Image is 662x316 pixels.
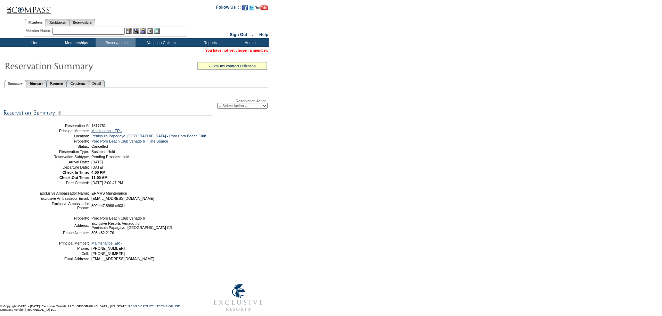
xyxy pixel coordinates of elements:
[91,155,129,159] span: Pending Prospect Hold
[39,181,89,185] td: Date Created:
[26,28,52,34] div: Member Name:
[3,99,268,109] div: Reservation Action:
[91,176,107,180] span: 11:00 AM
[133,28,139,34] img: View
[69,19,95,26] a: Reservations
[39,191,89,195] td: Exclusive Ambassador Name:
[149,139,168,143] a: The Source
[128,305,154,308] a: PRIVACY POLICY
[39,155,89,159] td: Reservation Subtype:
[249,7,254,11] a: Follow us on Twitter
[39,144,89,148] td: Status:
[259,32,268,37] a: Help
[229,38,269,47] td: Admin
[39,150,89,154] td: Reservation Type:
[91,123,106,128] span: 1817751
[39,231,89,235] td: Phone Number:
[91,191,127,195] span: ERMRS Maintenance
[242,7,248,11] a: Become our fan on Facebook
[39,241,89,245] td: Principal Member:
[91,139,145,143] a: Poro Poro Beach Club Venado 6
[39,257,89,261] td: Email Address:
[154,28,160,34] img: b_calculator.gif
[91,196,154,200] span: [EMAIL_ADDRESS][DOMAIN_NAME]
[255,5,268,10] img: Subscribe to our YouTube Channel
[91,150,115,154] span: Business Hold
[91,129,122,133] a: Maintenance, ER -
[39,196,89,200] td: Exclusive Ambassador Email:
[46,19,69,26] a: Residences
[91,257,154,261] span: [EMAIL_ADDRESS][DOMAIN_NAME]
[26,80,47,87] a: Itinerary
[205,48,268,52] span: You have not yet chosen a member.
[89,80,105,87] a: Detail
[91,216,145,220] span: Poro Poro Beach Club Venado 6
[39,139,89,143] td: Property:
[16,38,56,47] td: Home
[91,144,108,148] span: Cancelled
[91,165,103,169] span: [DATE]
[96,38,136,47] td: Reservations
[5,80,26,87] a: Summary
[147,28,153,34] img: Reservations
[39,221,89,230] td: Address:
[59,176,89,180] strong: Check-Out Time:
[242,5,248,10] img: Become our fan on Facebook
[140,28,146,34] img: Impersonate
[91,170,105,174] span: 4:00 PM
[39,202,89,210] td: Exclusive Ambassador Phone:
[91,160,103,164] span: [DATE]
[91,251,125,256] span: [PHONE_NUMBER]
[136,38,189,47] td: Vacation Collection
[56,38,96,47] td: Memberships
[255,7,268,11] a: Subscribe to our YouTube Channel
[91,221,172,230] span: Exclusive Resorts Venado #6 Peninsula Papagayo, [GEOGRAPHIC_DATA] CR
[39,123,89,128] td: Reservation #:
[252,32,255,37] span: ::
[39,216,89,220] td: Property:
[5,59,144,72] img: Reservaton Summary
[25,19,46,26] a: Members
[47,80,67,87] a: Requests
[63,170,89,174] strong: Check-In Time:
[3,109,212,117] img: subTtlResSummary.gif
[126,28,132,34] img: b_edit.gif
[39,129,89,133] td: Principal Member:
[91,134,206,138] a: Peninsula Papagayo, [GEOGRAPHIC_DATA] - Poro Poro Beach Club
[39,246,89,250] td: Phone:
[91,241,122,245] a: Maintenance, ER -
[216,4,241,12] td: Follow Us ::
[39,160,89,164] td: Arrival Date:
[91,231,114,235] span: 303.482.2176
[67,80,89,87] a: Concierge
[207,280,269,315] img: Exclusive Resorts
[39,251,89,256] td: Cell:
[91,204,125,208] span: 800.447.8988 x4031
[249,5,254,10] img: Follow us on Twitter
[157,305,180,308] a: TERMS OF USE
[39,165,89,169] td: Departure Date:
[209,64,256,68] a: » view my contract utilization
[91,181,123,185] span: [DATE] 2:00:47 PM
[39,134,89,138] td: Location:
[91,246,125,250] span: [PHONE_NUMBER]
[230,32,247,37] a: Sign Out
[189,38,229,47] td: Reports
